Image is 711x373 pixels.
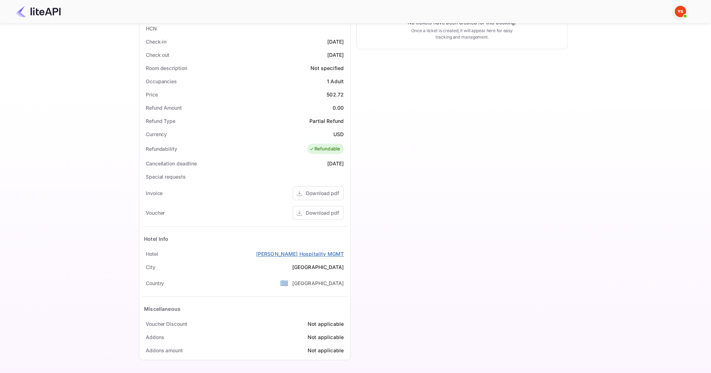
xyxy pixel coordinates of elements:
[146,263,155,271] div: City
[332,104,344,111] div: 0.00
[280,277,288,289] span: United States
[308,333,344,341] div: Not applicable
[306,189,339,197] div: Download pdf
[327,160,344,167] div: [DATE]
[327,91,344,98] div: 502.72
[306,209,339,217] div: Download pdf
[146,145,177,153] div: Refundability
[146,250,158,258] div: Hotel
[146,333,164,341] div: Addons
[144,305,180,313] div: Miscellaneous
[256,250,344,258] a: [PERSON_NAME] Hospitality MGMT
[327,51,344,59] div: [DATE]
[309,117,344,125] div: Partial Refund
[146,38,166,45] div: Check-in
[146,25,157,32] div: HCN
[146,104,182,111] div: Refund Amount
[146,209,165,217] div: Voucher
[146,117,175,125] div: Refund Type
[292,263,344,271] div: [GEOGRAPHIC_DATA]
[146,189,163,197] div: Invoice
[146,51,169,59] div: Check out
[327,38,344,45] div: [DATE]
[292,279,344,287] div: [GEOGRAPHIC_DATA]
[146,160,197,167] div: Cancellation deadline
[146,130,167,138] div: Currency
[146,320,187,328] div: Voucher Discount
[333,130,344,138] div: USD
[308,347,344,354] div: Not applicable
[308,320,344,328] div: Not applicable
[406,28,518,40] p: Once a ticket is created, it will appear here for easy tracking and management.
[146,279,164,287] div: Country
[146,78,177,85] div: Occupancies
[675,6,686,17] img: Yandex Support
[146,347,183,354] div: Addons amount
[146,64,187,72] div: Room description
[146,173,185,180] div: Special requests
[310,64,344,72] div: Not specified
[327,78,344,85] div: 1 Adult
[309,145,340,153] div: Refundable
[144,235,169,243] div: Hotel Info
[16,6,61,17] img: LiteAPI Logo
[146,91,158,98] div: Price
